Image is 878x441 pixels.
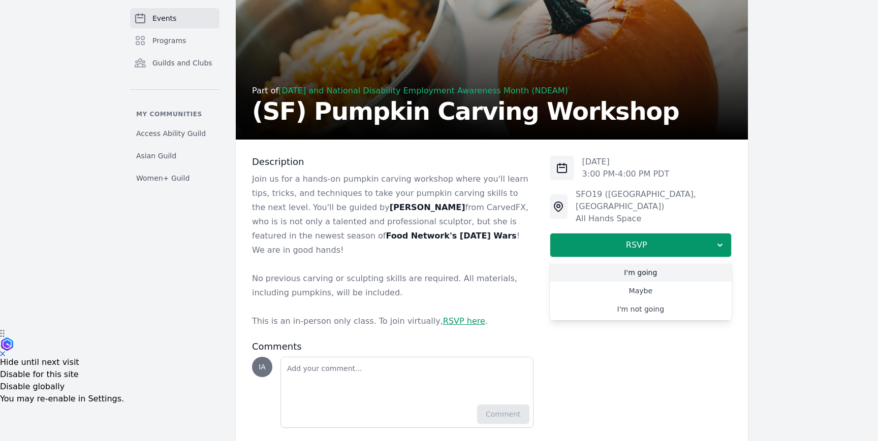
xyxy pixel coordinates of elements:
h3: Comments [252,341,534,353]
div: SFO19 ([GEOGRAPHIC_DATA], [GEOGRAPHIC_DATA]) [576,188,732,213]
p: No previous carving or sculpting skills are required. All materials, including pumpkins, will be ... [252,272,534,300]
div: RSVP [550,261,732,320]
p: [DATE] [582,156,670,168]
a: Events [130,8,219,28]
button: RSVP [550,233,732,257]
span: Women+ Guild [136,173,190,183]
div: Part of [252,85,679,97]
strong: Food Network's [DATE] Wars [386,231,516,241]
a: I'm going [550,263,732,282]
a: Access Ability Guild [130,124,219,143]
a: Maybe [550,282,732,300]
p: Join us for a hands-on pumpkin carving workshop where you'll learn tips, tricks, and techniques t... [252,172,534,257]
span: Access Ability Guild [136,128,206,139]
h2: (SF) Pumpkin Carving Workshop [252,99,679,123]
h3: Description [252,156,534,168]
span: Asian Guild [136,151,176,161]
a: I'm not going [550,300,732,318]
span: Programs [152,36,186,46]
div: All Hands Space [576,213,732,225]
nav: Sidebar [130,8,219,187]
a: Women+ Guild [130,169,219,187]
strong: [PERSON_NAME] [390,202,465,212]
a: RSVP here [443,316,485,326]
span: Guilds and Clubs [152,58,212,68]
p: 3:00 PM - 4:00 PM PDT [582,168,670,180]
span: IA [259,363,266,370]
p: This is an in-person only class. To join virtually, . [252,314,534,328]
span: RSVP [558,239,715,251]
button: Comment [477,404,529,424]
span: Events [152,13,176,23]
p: My communities [130,110,219,118]
a: Asian Guild [130,147,219,165]
a: Programs [130,30,219,51]
a: [DATE] and National Disability Employment Awareness Month (NDEAM) [278,86,568,95]
a: Guilds and Clubs [130,53,219,73]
